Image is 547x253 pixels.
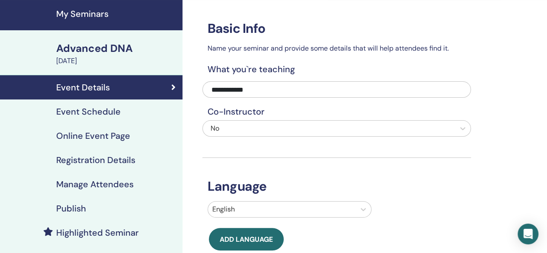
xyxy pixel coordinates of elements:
[56,155,135,165] h4: Registration Details
[56,203,86,214] h4: Publish
[56,41,177,56] div: Advanced DNA
[51,41,182,66] a: Advanced DNA[DATE]
[518,224,538,244] div: Open Intercom Messenger
[211,124,219,133] span: No
[56,56,177,66] div: [DATE]
[56,131,130,141] h4: Online Event Page
[56,179,134,189] h4: Manage Attendees
[220,235,273,244] span: Add language
[209,228,284,250] button: Add language
[56,227,139,238] h4: Highlighted Seminar
[56,82,110,93] h4: Event Details
[202,64,471,74] h4: What you`re teaching
[56,9,177,19] h4: My Seminars
[56,106,121,117] h4: Event Schedule
[202,43,471,54] p: Name your seminar and provide some details that will help attendees find it.
[202,179,471,194] h3: Language
[202,106,471,117] h4: Co-Instructor
[202,21,471,36] h3: Basic Info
